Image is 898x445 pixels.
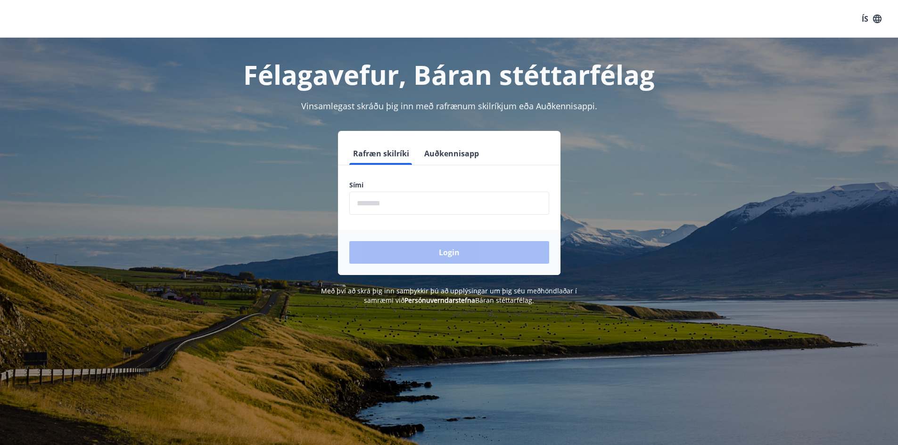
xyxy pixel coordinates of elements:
button: Rafræn skilríki [349,142,413,165]
button: ÍS [857,10,887,27]
label: Sími [349,180,549,190]
button: Auðkennisapp [420,142,483,165]
span: Vinsamlegast skráðu þig inn með rafrænum skilríkjum eða Auðkennisappi. [301,100,597,112]
a: Persónuverndarstefna [404,296,475,305]
h1: Félagavefur, Báran stéttarfélag [121,57,777,92]
span: Með því að skrá þig inn samþykkir þú að upplýsingar um þig séu meðhöndlaðar í samræmi við Báran s... [321,286,577,305]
